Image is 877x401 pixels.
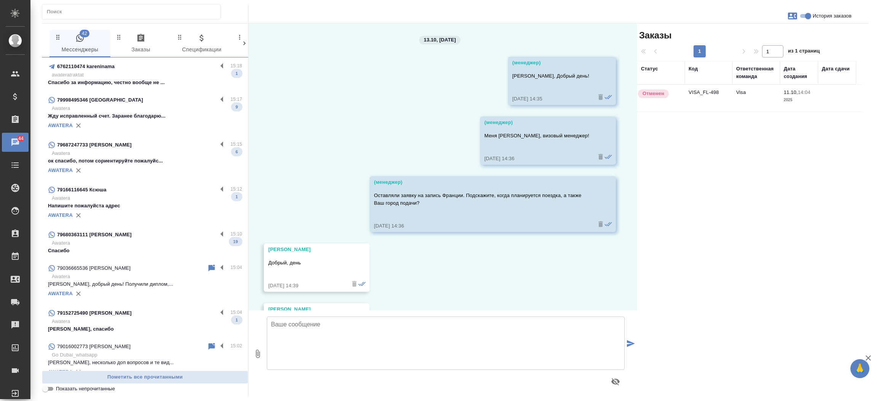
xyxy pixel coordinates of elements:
[231,70,242,77] span: 1
[47,6,220,17] input: Поиск
[237,33,244,41] svg: Зажми и перетащи, чтобы поменять порядок вкладок
[56,385,115,393] span: Показать непрочитанные
[207,264,216,273] div: Пометить непрочитанным
[230,230,242,238] p: 15:10
[512,72,589,80] p: [PERSON_NAME], Добрый день!
[48,369,73,375] a: AWATERA
[606,372,625,391] button: Предпросмотр
[57,186,107,194] p: 79166116645 Ксюша
[784,65,814,80] div: Дата создания
[231,316,242,324] span: 1
[374,178,590,186] div: (менеджер)
[54,33,106,54] span: Мессенджеры
[52,71,242,79] p: awateratraktat
[42,57,248,91] div: 6762110474 kareninama15:18awateratraktatСпасибо за информацию, честно вообще не ...1
[732,85,780,111] td: Visa
[48,202,242,210] p: Напишите пожалуйста адрес
[42,226,248,259] div: 79680363111 [PERSON_NAME]15:10AwateraСпасибо19
[268,259,343,267] p: Добрый, день
[485,132,590,140] p: Меня [PERSON_NAME], визовый менеджер!
[230,95,242,103] p: 15:17
[73,120,84,131] button: Удалить привязку
[231,103,242,111] span: 9
[42,181,248,226] div: 79166116645 Ксюша15:12AwateraНапишите пожалуйста адрес1AWATERA
[57,141,132,149] p: 79687247733 [PERSON_NAME]
[73,288,84,299] button: Удалить привязку
[237,33,289,54] span: Клиенты
[42,91,248,136] div: 79998495346 [GEOGRAPHIC_DATA]15:17AwateraЖду исправленный счет. Заранее благодарю...9AWATERA
[783,7,802,25] button: Заявки
[48,280,242,288] p: [PERSON_NAME], добрый день! Получили диплом,...
[798,89,810,95] p: 14:04
[485,119,590,126] div: (менеджер)
[512,95,589,103] div: [DATE] 14:35
[52,351,242,359] p: Go Dubai_whatsapp
[42,304,248,337] div: 79152725490 [PERSON_NAME]15:04Awatera[PERSON_NAME], спасибо1
[48,112,242,120] p: Жду исправленный счет. Заранее благодарю...
[230,140,242,148] p: 15:15
[48,291,73,296] a: AWATERA
[48,123,73,128] a: AWATERA
[48,79,242,86] p: Спасибо за информацию, честно вообще не ...
[52,150,242,157] p: Awatera
[54,33,62,41] svg: Зажми и перетащи, чтобы поменять порядок вкладок
[115,33,167,54] span: Заказы
[42,337,248,382] div: 79016002773 [PERSON_NAME]15:02Go Dubai_whatsapp[PERSON_NAME], несколько доп вопросов и те вид...A...
[268,282,343,290] div: [DATE] 14:39
[48,167,73,173] a: AWATERA
[176,33,183,41] svg: Зажми и перетащи, чтобы поменять порядок вкладок
[73,366,84,378] button: Удалить привязку
[685,85,732,111] td: VISA_FL-498
[736,65,776,80] div: Ответственная команда
[822,65,850,73] div: Дата сдачи
[48,212,73,218] a: AWATERA
[176,33,228,54] span: Спецификации
[73,210,84,221] button: Удалить привязку
[230,185,242,193] p: 15:12
[374,192,590,207] p: Оставляли заявку на запись Франции. Подскажите, когда планируется поездка, а также Ваш город подачи?
[57,264,131,272] p: 79036665536 [PERSON_NAME]
[52,105,242,112] p: Awatera
[643,90,664,97] p: Отменен
[424,36,456,44] p: 13.10, [DATE]
[48,325,242,333] p: [PERSON_NAME], спасибо
[512,59,589,67] div: (менеджер)
[230,309,242,316] p: 15:04
[2,133,29,152] a: 44
[57,231,132,239] p: 79680363111 [PERSON_NAME]
[230,342,242,350] p: 15:02
[52,273,242,280] p: Awatera
[689,65,698,73] div: Код
[48,359,242,366] p: [PERSON_NAME], несколько доп вопросов и те вид...
[42,259,248,304] div: 79036665536 [PERSON_NAME]15:04Awatera[PERSON_NAME], добрый день! Получили диплом,...AWATERA
[784,89,798,95] p: 11.10,
[52,318,242,325] p: Awatera
[637,29,671,41] span: Заказы
[850,359,869,378] button: 🙏
[48,157,242,165] p: ок спасибо, потом сориентируйте пожалуйс...
[42,371,248,384] button: Пометить все прочитанными
[48,247,242,255] p: Спасибо
[813,12,851,20] span: История заказов
[57,309,132,317] p: 79152725490 [PERSON_NAME]
[637,89,681,99] div: Выставляет КМ после отмены со стороны клиента. Если уже после запуска – КМ пишет ПМу про отмену, ...
[57,343,131,350] p: 79016002773 [PERSON_NAME]
[80,30,89,37] span: 42
[374,222,590,230] div: [DATE] 14:36
[52,194,242,202] p: Awatera
[268,306,343,313] div: [PERSON_NAME]
[268,246,343,253] div: [PERSON_NAME]
[231,148,242,156] span: 6
[57,63,115,70] p: 6762110474 kareninama
[230,62,242,70] p: 15:18
[115,33,123,41] svg: Зажми и перетащи, чтобы поменять порядок вкладок
[641,65,658,73] div: Статус
[853,361,866,377] span: 🙏
[52,239,242,247] p: Awatera
[42,136,248,181] div: 79687247733 [PERSON_NAME]15:15Awateraок спасибо, потом сориентируйте пожалуйс...6AWATERA
[14,135,28,142] span: 44
[229,238,242,245] span: 19
[485,155,590,162] div: [DATE] 14:36
[46,373,244,382] span: Пометить все прочитанными
[73,165,84,176] button: Удалить привязку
